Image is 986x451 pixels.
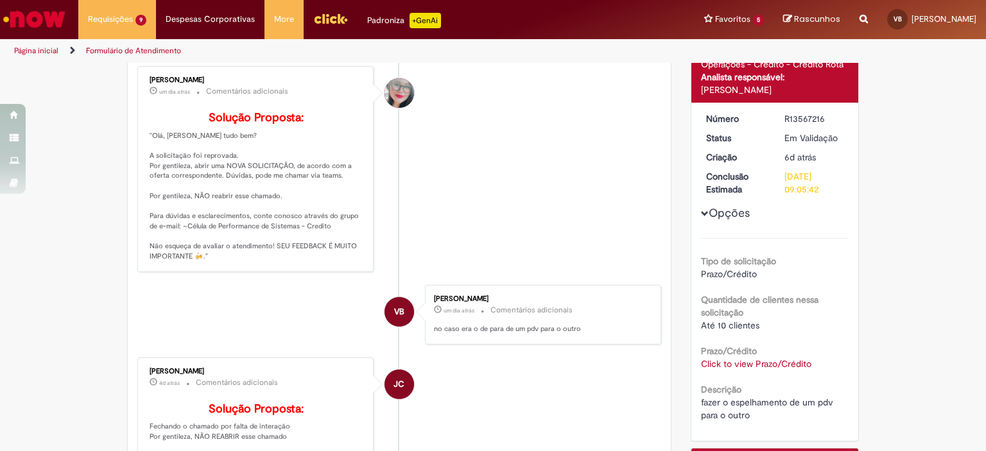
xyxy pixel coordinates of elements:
p: "Olá, [PERSON_NAME] tudo bem? A solicitação foi reprovada. Por gentileza, abrir uma NOVA SOLICITA... [150,112,363,262]
dt: Número [696,112,775,125]
div: Operações - Crédito - Crédito Rota [701,58,849,71]
small: Comentários adicionais [206,86,288,97]
span: um dia atrás [159,88,190,96]
ul: Trilhas de página [10,39,648,63]
a: Rascunhos [783,13,840,26]
dt: Status [696,132,775,144]
div: 25/09/2025 15:08:36 [784,151,844,164]
span: 5 [753,15,764,26]
time: 29/09/2025 16:47:32 [444,307,474,314]
div: R13567216 [784,112,844,125]
p: +GenAi [410,13,441,28]
time: 29/09/2025 19:47:39 [159,88,190,96]
span: Despesas Corporativas [166,13,255,26]
span: 4d atrás [159,379,180,387]
div: Franciele Fernanda Melo dos Santos [385,78,414,108]
span: 9 [135,15,146,26]
a: Formulário de Atendimento [86,46,181,56]
div: [PERSON_NAME] [701,83,849,96]
div: Vinicius Fernandes Bezerra [385,297,414,327]
img: click_logo_yellow_360x200.png [313,9,348,28]
dt: Conclusão Estimada [696,170,775,196]
p: no caso era o de para de um pdv para o outro [434,324,648,334]
div: Analista responsável: [701,71,849,83]
a: Página inicial [14,46,58,56]
span: [PERSON_NAME] [912,13,976,24]
div: Em Validação [784,132,844,144]
div: Padroniza [367,13,441,28]
span: More [274,13,294,26]
b: Descrição [701,384,741,395]
a: Click to view Prazo/Crédito [701,358,811,370]
span: Requisições [88,13,133,26]
time: 27/09/2025 18:11:33 [159,379,180,387]
div: [PERSON_NAME] [434,295,648,303]
b: Tipo de solicitação [701,255,776,267]
span: Prazo/Crédito [701,268,757,280]
div: [PERSON_NAME] [150,76,363,84]
span: JC [394,369,404,400]
span: Favoritos [715,13,750,26]
small: Comentários adicionais [490,305,573,316]
span: Rascunhos [794,13,840,25]
div: Jonas Correia [385,370,414,399]
span: VB [394,296,404,327]
b: Solução Proposta: [209,110,304,125]
div: [DATE] 09:05:42 [784,170,844,196]
b: Solução Proposta: [209,402,304,416]
span: fazer o espelhamento de um pdv para o outro [701,396,836,421]
div: [PERSON_NAME] [150,368,363,375]
span: um dia atrás [444,307,474,314]
span: 6d atrás [784,151,816,163]
img: ServiceNow [1,6,67,32]
dt: Criação [696,151,775,164]
span: Até 10 clientes [701,319,759,331]
small: Comentários adicionais [196,377,278,388]
span: VB [894,15,902,23]
time: 25/09/2025 15:08:36 [784,151,816,163]
b: Quantidade de clientes nessa solicitação [701,294,818,318]
b: Prazo/Crédito [701,345,757,357]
